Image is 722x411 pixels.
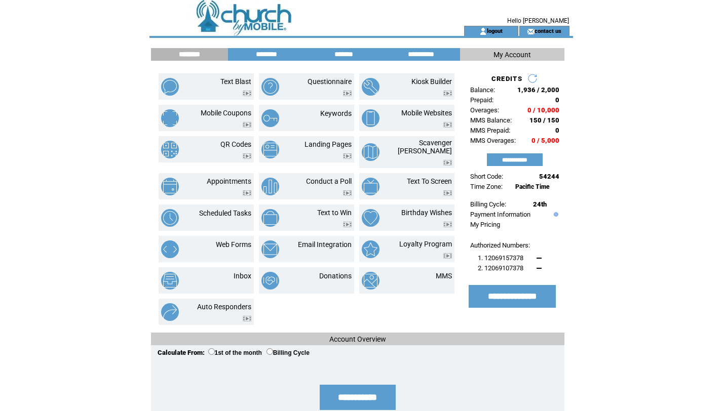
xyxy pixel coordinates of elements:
[216,240,251,249] a: Web Forms
[261,109,279,127] img: keywords.png
[401,209,452,217] a: Birthday Wishes
[491,75,522,83] span: CREDITS
[306,177,352,185] a: Conduct a Poll
[411,77,452,86] a: Kiosk Builder
[531,137,559,144] span: 0 / 5,000
[362,240,379,258] img: loyalty-program.png
[243,316,251,321] img: video.png
[317,209,352,217] a: Text to Win
[261,78,279,96] img: questionnaire.png
[308,77,352,86] a: Questionnaire
[470,200,506,208] span: Billing Cycle:
[329,335,386,343] span: Account Overview
[319,272,352,280] a: Donations
[470,211,530,218] a: Payment Information
[515,183,550,190] span: Pacific Time
[261,240,279,258] img: email-integration.png
[398,139,452,155] a: Scavenger [PERSON_NAME]
[470,137,516,144] span: MMS Overages:
[343,91,352,96] img: video.png
[362,272,379,290] img: mms.png
[199,209,251,217] a: Scheduled Tasks
[362,109,379,127] img: mobile-websites.png
[470,96,493,104] span: Prepaid:
[362,143,379,161] img: scavenger-hunt.png
[220,77,251,86] a: Text Blast
[261,272,279,290] img: donations.png
[470,127,510,134] span: MMS Prepaid:
[443,160,452,166] img: video.png
[220,140,251,148] a: QR Codes
[493,51,531,59] span: My Account
[533,200,547,208] span: 24th
[305,140,352,148] a: Landing Pages
[529,116,559,124] span: 150 / 150
[551,212,558,217] img: help.gif
[470,241,530,249] span: Authorized Numbers:
[517,86,559,94] span: 1,936 / 2,000
[161,141,179,158] img: qr-codes.png
[161,78,179,96] img: text-blast.png
[267,349,310,356] label: Billing Cycle
[243,190,251,196] img: video.png
[443,91,452,96] img: video.png
[197,303,251,311] a: Auto Responders
[362,78,379,96] img: kiosk-builder.png
[479,27,487,35] img: account_icon.gif
[161,240,179,258] img: web-forms.png
[527,106,559,114] span: 0 / 10,000
[320,109,352,117] a: Keywords
[487,27,503,34] a: logout
[470,183,503,190] span: Time Zone:
[161,303,179,321] img: auto-responders.png
[478,264,523,272] span: 2. 12069107378
[443,190,452,196] img: video.png
[407,177,452,185] a: Text To Screen
[527,27,535,35] img: contact_us_icon.gif
[401,109,452,117] a: Mobile Websites
[343,222,352,227] img: video.png
[261,209,279,227] img: text-to-win.png
[443,253,452,259] img: video.png
[539,173,559,180] span: 54244
[343,153,352,159] img: video.png
[243,122,251,128] img: video.png
[507,17,569,24] span: Hello [PERSON_NAME]
[243,153,251,159] img: video.png
[470,173,503,180] span: Short Code:
[399,240,452,248] a: Loyalty Program
[161,109,179,127] img: mobile-coupons.png
[234,272,251,280] a: Inbox
[470,116,512,124] span: MMS Balance:
[161,178,179,195] img: appointments.png
[443,222,452,227] img: video.png
[208,348,215,355] input: 1st of the month
[207,177,251,185] a: Appointments
[161,272,179,290] img: inbox.png
[298,240,352,249] a: Email Integration
[261,141,279,158] img: landing-pages.png
[555,127,559,134] span: 0
[267,348,273,355] input: Billing Cycle
[436,272,452,280] a: MMS
[535,27,561,34] a: contact us
[343,190,352,196] img: video.png
[470,106,499,114] span: Overages:
[470,86,495,94] span: Balance:
[362,209,379,227] img: birthday-wishes.png
[158,349,205,356] span: Calculate From:
[201,109,251,117] a: Mobile Coupons
[261,178,279,195] img: conduct-a-poll.png
[478,254,523,262] span: 1. 12069157378
[362,178,379,195] img: text-to-screen.png
[555,96,559,104] span: 0
[443,122,452,128] img: video.png
[208,349,262,356] label: 1st of the month
[243,91,251,96] img: video.png
[161,209,179,227] img: scheduled-tasks.png
[470,221,500,228] a: My Pricing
